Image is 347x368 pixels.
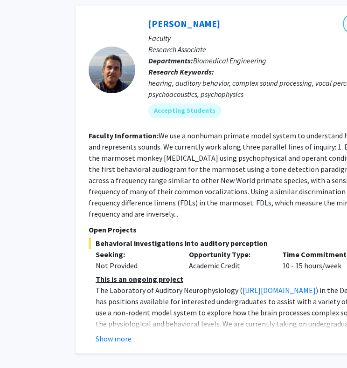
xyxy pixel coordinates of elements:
[96,274,183,284] u: This is an ongoing project
[182,249,275,271] div: Academic Credit
[148,18,220,29] a: [PERSON_NAME]
[7,326,40,361] iframe: Chat
[243,286,316,295] a: [URL][DOMAIN_NAME]
[189,249,268,260] p: Opportunity Type:
[148,67,214,76] b: Research Keywords:
[89,131,159,140] b: Faculty Information:
[193,56,266,65] span: Biomedical Engineering
[96,260,175,271] div: Not Provided
[148,56,193,65] b: Departments:
[96,249,175,260] p: Seeking:
[96,333,132,344] button: Show more
[148,103,221,118] mat-chip: Accepting Students
[96,286,243,295] span: The Laboratory of Auditory Neurophysiology (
